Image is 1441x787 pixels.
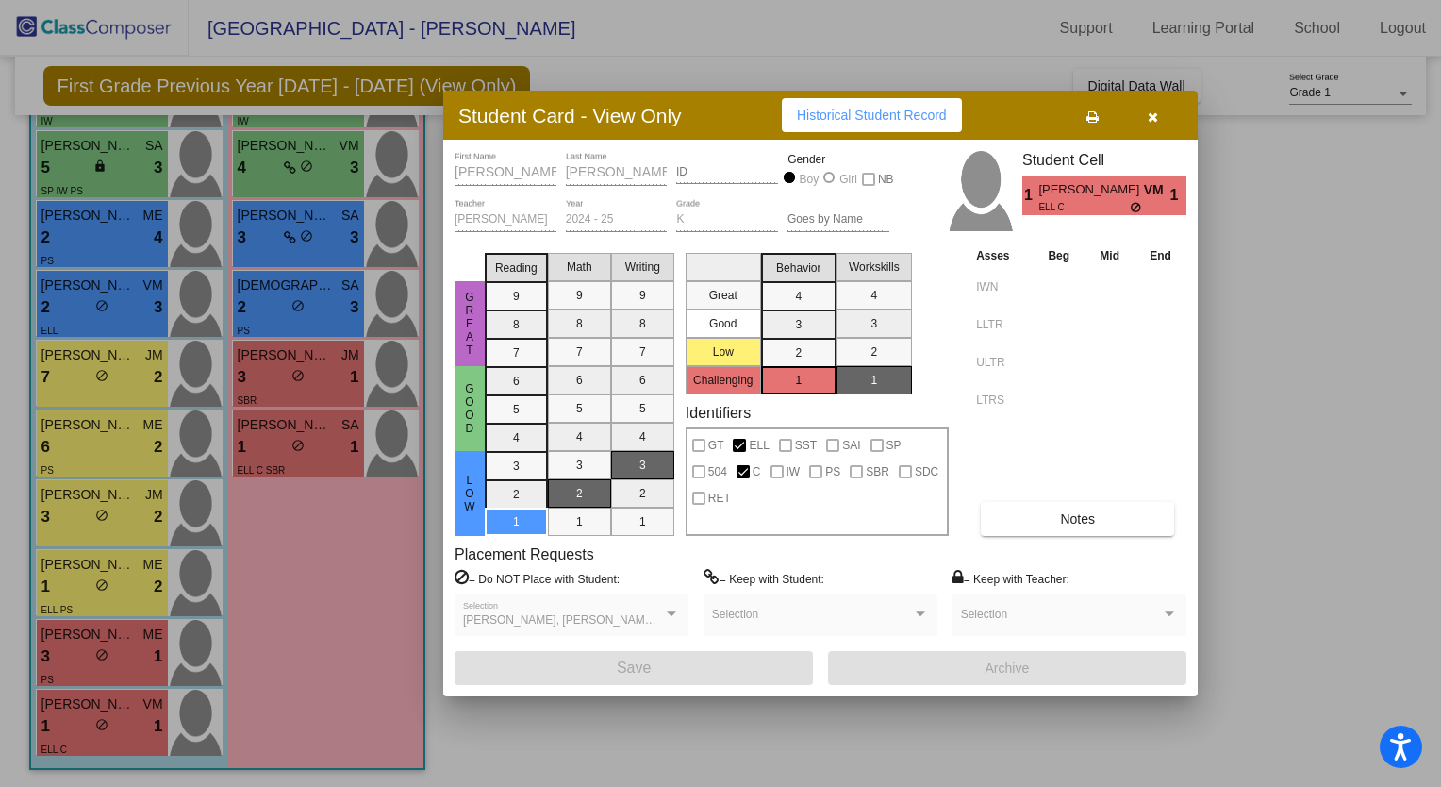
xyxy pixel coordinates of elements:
[1170,184,1186,207] span: 1
[976,348,1028,377] input: assessment
[787,151,889,168] mat-label: Gender
[461,382,478,435] span: Good
[1022,151,1186,169] h3: Student Cell
[1033,245,1085,266] th: Beg
[455,651,813,685] button: Save
[704,569,824,588] label: = Keep with Student:
[686,404,751,422] label: Identifiers
[708,460,727,483] span: 504
[1022,184,1038,207] span: 1
[825,460,840,483] span: PS
[455,545,594,563] label: Placement Requests
[749,434,769,457] span: ELL
[981,502,1174,536] button: Notes
[838,171,857,188] div: Girl
[866,460,889,483] span: SBR
[878,168,894,191] span: NB
[787,213,889,226] input: goes by name
[986,661,1030,676] span: Archive
[797,108,947,123] span: Historical Student Record
[976,273,1028,301] input: assessment
[915,460,938,483] span: SDC
[753,460,761,483] span: C
[463,613,1152,627] span: [PERSON_NAME], [PERSON_NAME], [PERSON_NAME], [PERSON_NAME], [PERSON_NAME], [PERSON_NAME], [PERSON...
[455,569,620,588] label: = Do NOT Place with Student:
[886,434,902,457] span: SP
[1144,180,1170,200] span: VM
[1085,245,1135,266] th: Mid
[458,104,682,127] h3: Student Card - View Only
[1135,245,1186,266] th: End
[976,386,1028,414] input: assessment
[971,245,1033,266] th: Asses
[708,434,724,457] span: GT
[461,291,478,357] span: Great
[952,569,1069,588] label: = Keep with Teacher:
[566,213,668,226] input: year
[787,460,801,483] span: IW
[795,434,817,457] span: SST
[782,98,962,132] button: Historical Student Record
[455,213,556,226] input: teacher
[799,171,820,188] div: Boy
[842,434,860,457] span: SAI
[708,487,731,510] span: RET
[676,213,778,226] input: grade
[1060,511,1095,527] span: Notes
[828,651,1186,685] button: Archive
[617,660,651,676] span: Save
[461,474,478,513] span: Low
[1038,180,1143,200] span: [PERSON_NAME]
[1038,200,1130,214] span: ELL C
[976,310,1028,339] input: assessment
